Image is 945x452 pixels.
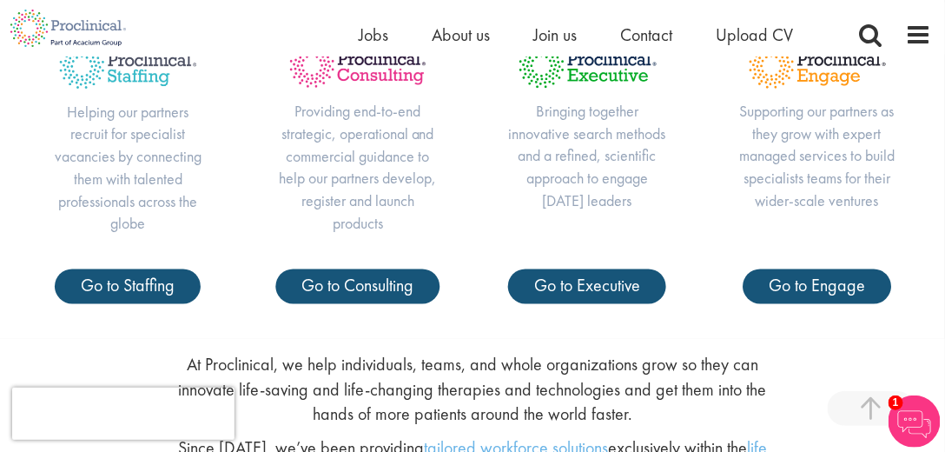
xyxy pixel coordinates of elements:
[737,100,898,212] p: Supporting our partners as they grow with expert managed services to build specialists teams for ...
[533,23,577,46] a: Join us
[769,275,865,297] span: Go to Engage
[534,275,640,297] span: Go to Executive
[716,23,793,46] a: Upload CV
[507,32,668,100] img: Proclinical Title
[432,23,490,46] a: About us
[301,275,413,297] span: Go to Consulting
[48,32,208,100] img: Proclinical Title
[275,269,439,304] a: Go to Consulting
[743,269,891,304] a: Go to Engage
[507,100,668,212] p: Bringing together innovative search methods and a refined, scientific approach to engage [DATE] l...
[81,275,175,297] span: Go to Staffing
[508,269,666,304] a: Go to Executive
[48,101,208,235] p: Helping our partners recruit for specialist vacancies by connecting them with talented profession...
[737,32,898,100] img: Proclinical Title
[162,353,783,428] p: At Proclinical, we help individuals, teams, and whole organizations grow so they can innovate lif...
[620,23,672,46] a: Contact
[889,395,941,448] img: Chatbot
[359,23,388,46] a: Jobs
[12,388,235,440] iframe: reCAPTCHA
[278,100,439,234] p: Providing end-to-end strategic, operational and commercial guidance to help our partners develop,...
[278,32,439,100] img: Proclinical Title
[889,395,903,410] span: 1
[55,269,201,304] a: Go to Staffing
